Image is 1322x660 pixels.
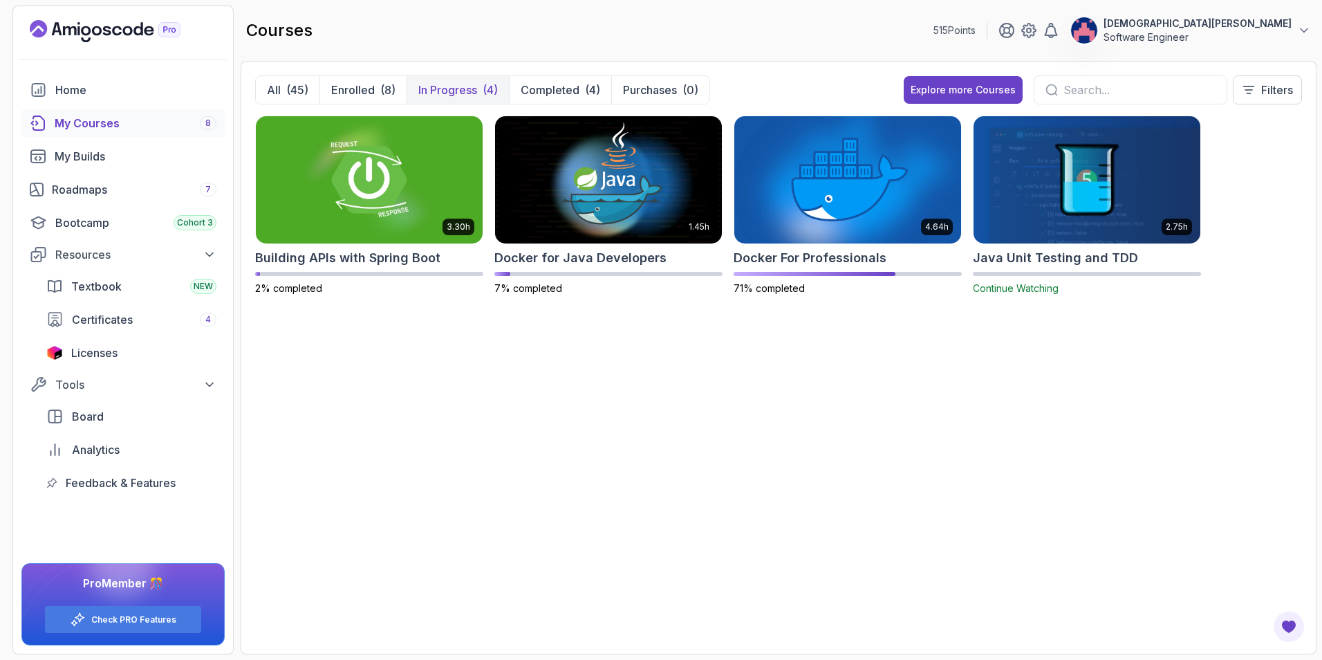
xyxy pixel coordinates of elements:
h2: Java Unit Testing and TDD [973,248,1138,268]
button: user profile image[DEMOGRAPHIC_DATA][PERSON_NAME]Software Engineer [1070,17,1311,44]
p: Enrolled [331,82,375,98]
a: home [21,76,225,104]
span: Feedback & Features [66,475,176,491]
div: (0) [682,82,698,98]
div: Roadmaps [52,181,216,198]
img: Docker For Professionals card [734,116,961,244]
div: Bootcamp [55,214,216,231]
div: Resources [55,246,216,263]
p: Software Engineer [1104,30,1292,44]
button: Purchases(0) [611,76,709,104]
img: Building APIs with Spring Boot card [256,116,483,244]
p: 3.30h [447,221,470,232]
img: user profile image [1071,17,1097,44]
span: Cohort 3 [177,217,213,228]
button: Explore more Courses [904,76,1023,104]
div: My Courses [55,115,216,131]
button: Filters [1233,75,1302,104]
p: 515 Points [933,24,976,37]
a: builds [21,143,225,170]
div: Tools [55,376,216,393]
div: Home [55,82,216,98]
a: certificates [38,306,225,333]
p: All [267,82,281,98]
p: [DEMOGRAPHIC_DATA][PERSON_NAME] [1104,17,1292,30]
button: Enrolled(8) [319,76,407,104]
div: (4) [585,82,600,98]
a: Landing page [30,20,212,42]
span: Licenses [71,345,118,361]
div: (8) [380,82,395,98]
a: Building APIs with Spring Boot card3.30hBuilding APIs with Spring Boot2% completed [255,116,483,295]
img: jetbrains icon [46,346,63,360]
span: NEW [194,281,213,292]
p: Filters [1261,82,1293,98]
a: board [38,403,225,430]
span: Textbook [71,278,122,295]
p: Completed [521,82,579,98]
span: 2% completed [255,282,322,294]
a: textbook [38,273,225,300]
span: 7% completed [494,282,562,294]
div: (45) [286,82,308,98]
a: Docker for Java Developers card1.45hDocker for Java Developers7% completed [494,116,723,295]
h2: Building APIs with Spring Boot [255,248,440,268]
a: Java Unit Testing and TDD card2.75hJava Unit Testing and TDDContinue Watching [973,116,1201,295]
a: licenses [38,339,225,367]
h2: courses [246,19,313,42]
img: Docker for Java Developers card [495,116,722,244]
div: My Builds [55,148,216,165]
button: Completed(4) [509,76,611,104]
p: 2.75h [1166,221,1188,232]
span: 4 [205,314,211,325]
span: Continue Watching [973,282,1059,294]
button: In Progress(4) [407,76,509,104]
p: Purchases [623,82,677,98]
h2: Docker for Java Developers [494,248,667,268]
span: 71% completed [734,282,805,294]
button: Tools [21,372,225,397]
button: Resources [21,242,225,267]
a: analytics [38,436,225,464]
a: courses [21,109,225,137]
div: (4) [483,82,498,98]
button: Check PRO Features [44,605,202,634]
span: Certificates [72,311,133,328]
h2: Docker For Professionals [734,248,886,268]
span: Analytics [72,441,120,458]
p: 4.64h [925,221,949,232]
button: Open Feedback Button [1272,610,1305,643]
a: Check PRO Features [91,614,176,625]
p: 1.45h [689,221,709,232]
button: All(45) [256,76,319,104]
a: bootcamp [21,209,225,237]
input: Search... [1063,82,1216,98]
a: roadmaps [21,176,225,203]
p: In Progress [418,82,477,98]
span: 8 [205,118,211,129]
div: Explore more Courses [911,83,1016,97]
img: Java Unit Testing and TDD card [974,116,1200,244]
a: feedback [38,469,225,497]
span: 7 [205,184,211,195]
span: Board [72,408,104,425]
a: Docker For Professionals card4.64hDocker For Professionals71% completed [734,116,962,295]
